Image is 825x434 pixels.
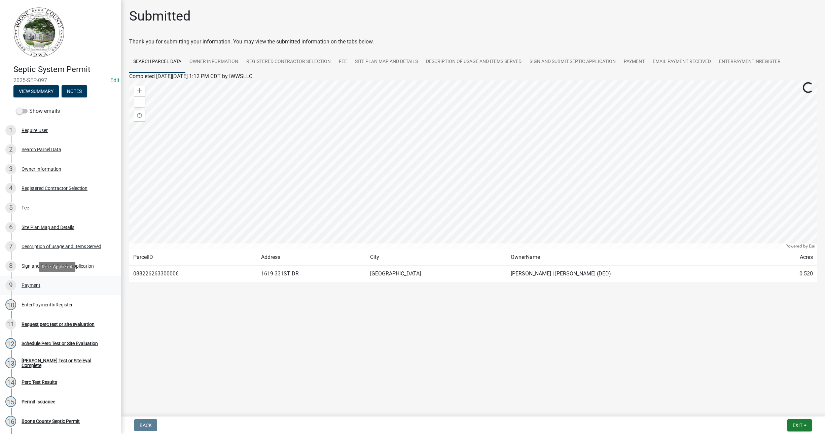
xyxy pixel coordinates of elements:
div: Permit Issuance [22,399,55,404]
a: Edit [110,77,119,84]
div: Site Plan Map and Details [22,225,74,230]
div: 10 [5,299,16,310]
a: Registered Contractor Selection [242,51,335,73]
div: Schedule Perc Test or Site Evaluation [22,341,98,346]
td: Acres [765,249,817,266]
span: Completed [DATE][DATE] 1:12 PM CDT by IWWSLLC [129,73,252,79]
a: Esri [809,244,815,248]
td: 1619 331ST DR [257,266,366,282]
div: Role: Applicant [39,262,75,272]
span: Back [140,423,152,428]
td: 088226263300006 [129,266,257,282]
div: Fee [22,205,29,210]
div: 8 [5,261,16,271]
h1: Submitted [129,8,191,24]
div: 5 [5,202,16,213]
wm-modal-confirm: Notes [62,89,87,94]
div: Sign and Submit Septic Application [22,264,94,268]
div: 6 [5,222,16,233]
div: 16 [5,416,16,427]
td: [GEOGRAPHIC_DATA] [366,266,507,282]
div: Powered by [784,243,817,249]
div: 7 [5,241,16,252]
div: 3 [5,164,16,174]
div: Owner Information [22,167,61,171]
td: ParcelID [129,249,257,266]
td: City [366,249,507,266]
div: EnterPaymentInRegister [22,302,73,307]
td: [PERSON_NAME] | [PERSON_NAME] (DED) [507,266,765,282]
div: 4 [5,183,16,194]
div: 12 [5,338,16,349]
span: 2025-SEP-097 [13,77,108,84]
a: Description of usage and Items Served [422,51,526,73]
div: Search Parcel Data [22,147,61,152]
h4: Septic System Permit [13,65,116,74]
div: Registered Contractor Selection [22,186,87,191]
div: Request perc test or site evaluation [22,322,95,327]
a: Sign and Submit Septic Application [526,51,620,73]
div: Description of usage and Items Served [22,244,101,249]
td: 0.520 [765,266,817,282]
a: EnterPaymentInRegister [715,51,785,73]
button: View Summary [13,85,59,97]
img: Boone County, Iowa [13,7,65,58]
a: Email Payment Received [649,51,715,73]
wm-modal-confirm: Edit Application Number [110,77,119,84]
a: Owner Information [185,51,242,73]
a: Payment [620,51,649,73]
div: 2 [5,144,16,155]
div: 9 [5,280,16,291]
wm-modal-confirm: Summary [13,89,59,94]
button: Back [134,419,157,431]
div: Payment [22,283,40,288]
a: Search Parcel Data [129,51,185,73]
div: Thank you for submitting your information. You may view the submitted information on the tabs below. [129,38,817,46]
a: Fee [335,51,351,73]
td: Address [257,249,366,266]
label: Show emails [16,107,60,115]
div: Find my location [134,110,145,121]
div: 14 [5,377,16,388]
td: OwnerName [507,249,765,266]
button: Exit [787,419,812,431]
div: Zoom out [134,96,145,107]
div: 11 [5,319,16,330]
div: [PERSON_NAME] Test or Site Eval Complete [22,358,110,368]
div: Zoom in [134,86,145,96]
a: Site Plan Map and Details [351,51,422,73]
div: 13 [5,358,16,368]
button: Notes [62,85,87,97]
div: Require User [22,128,48,133]
div: Boone County Septic Permit [22,419,80,424]
div: 15 [5,396,16,407]
div: Perc Test Results [22,380,57,385]
div: 1 [5,125,16,136]
span: Exit [793,423,802,428]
